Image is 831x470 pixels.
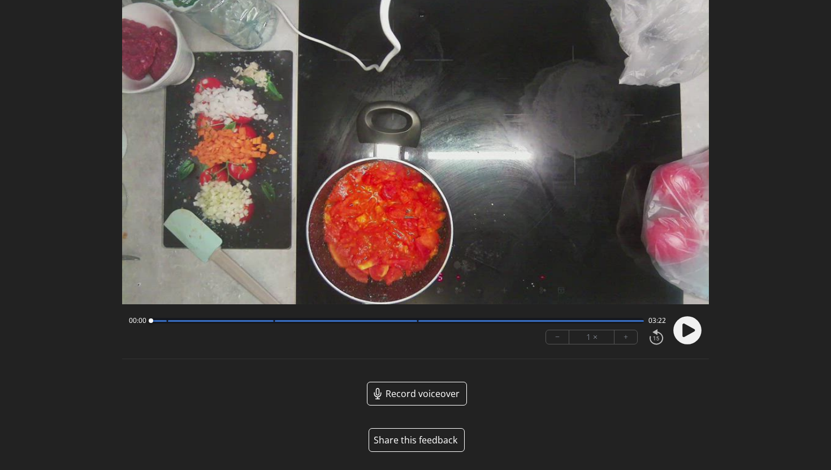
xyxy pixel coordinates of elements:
span: 03:22 [648,316,666,325]
button: − [546,330,569,344]
div: 1 × [569,330,614,344]
button: + [614,330,637,344]
span: Record voiceover [386,387,460,400]
button: Share this feedback [369,428,465,452]
span: 00:00 [129,316,146,325]
a: Record voiceover [367,382,467,406]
